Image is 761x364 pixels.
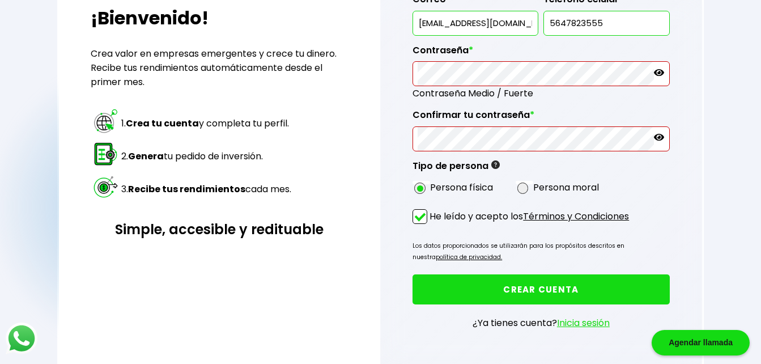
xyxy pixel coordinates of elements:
[549,11,664,35] input: 10 dígitos
[121,107,292,139] td: 1. y completa tu perfil.
[557,316,610,329] a: Inicia sesión
[436,253,502,261] a: política de privacidad.
[121,140,292,172] td: 2. tu pedido de inversión.
[126,117,199,130] strong: Crea tu cuenta
[413,274,669,304] button: CREAR CUENTA
[430,209,629,223] p: He leído y acepto los
[92,108,119,134] img: paso 1
[92,173,119,200] img: paso 3
[533,180,599,194] label: Persona moral
[128,150,164,163] strong: Genera
[413,45,669,62] label: Contraseña
[473,316,610,330] p: ¿Ya tienes cuenta?
[413,109,669,126] label: Confirmar tu contraseña
[430,180,493,194] label: Persona física
[128,183,245,196] strong: Recibe tus rendimientos
[92,141,119,167] img: paso 2
[413,240,669,263] p: Los datos proporcionados se utilizarán para los propósitos descritos en nuestra
[121,173,292,205] td: 3. cada mes.
[491,160,500,169] img: gfR76cHglkPwleuBLjWdxeZVvX9Wp6JBDmjRYY8JYDQn16A2ICN00zLTgIroGa6qie5tIuWH7V3AapTKqzv+oMZsGfMUqL5JM...
[91,5,347,32] h2: ¡Bienvenido!
[91,219,347,239] h3: Simple, accesible y redituable
[523,210,629,223] a: Términos y Condiciones
[652,330,750,355] div: Agendar llamada
[413,86,669,100] span: Contraseña Medio / Fuerte
[91,46,347,89] p: Crea valor en empresas emergentes y crece tu dinero. Recibe tus rendimientos automáticamente desd...
[413,160,500,177] label: Tipo de persona
[6,323,37,354] img: logos_whatsapp-icon.242b2217.svg
[418,11,533,35] input: inversionista@gmail.com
